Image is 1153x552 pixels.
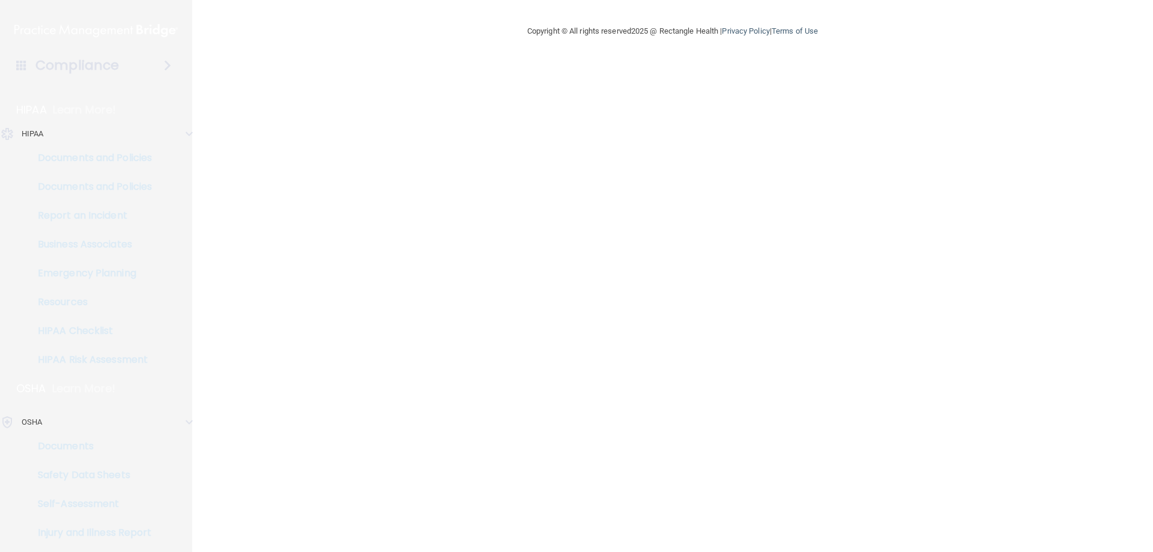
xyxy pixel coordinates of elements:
div: Copyright © All rights reserved 2025 @ Rectangle Health | | [453,12,892,50]
img: PMB logo [14,19,178,43]
p: Documents and Policies [8,181,172,193]
a: Privacy Policy [722,26,769,35]
p: Resources [8,296,172,308]
p: Learn More! [52,381,116,396]
p: OSHA [16,381,46,396]
p: Business Associates [8,238,172,250]
p: Emergency Planning [8,267,172,279]
p: HIPAA [22,127,44,141]
p: HIPAA Risk Assessment [8,354,172,366]
p: Injury and Illness Report [8,527,172,539]
p: OSHA [22,415,42,429]
h4: Compliance [35,57,119,74]
p: HIPAA [16,103,47,117]
p: Safety Data Sheets [8,469,172,481]
p: HIPAA Checklist [8,325,172,337]
a: Terms of Use [772,26,818,35]
p: Report an Incident [8,210,172,222]
p: Documents [8,440,172,452]
p: Self-Assessment [8,498,172,510]
p: Documents and Policies [8,152,172,164]
p: Learn More! [53,103,117,117]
